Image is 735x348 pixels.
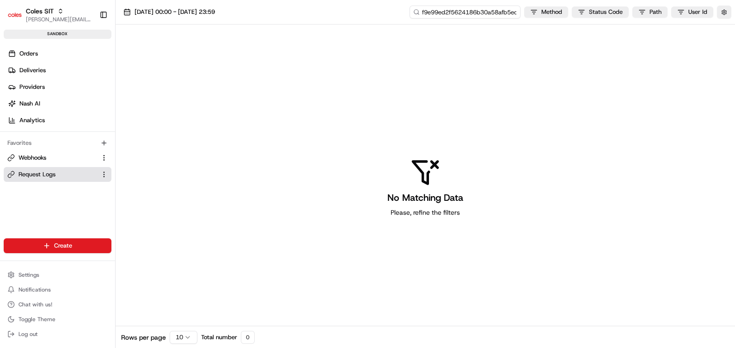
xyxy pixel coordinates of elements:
[6,130,74,147] a: 📗Knowledge Base
[4,167,111,182] button: Request Logs
[119,6,219,19] button: [DATE] 00:00 - [DATE] 23:59
[7,170,97,179] a: Request Logs
[31,98,117,105] div: We're available if you need us!
[4,80,115,94] a: Providers
[589,8,623,16] span: Status Code
[410,6,521,19] input: Type to search
[19,50,38,58] span: Orders
[18,134,71,143] span: Knowledge Base
[4,46,115,61] a: Orders
[78,135,86,143] div: 💻
[9,37,168,52] p: Welcome 👋
[4,113,115,128] a: Analytics
[4,30,111,39] div: sandbox
[4,96,115,111] a: Nash AI
[157,91,168,102] button: Start new chat
[19,83,45,91] span: Providers
[4,298,111,311] button: Chat with us!
[4,136,111,150] div: Favorites
[18,170,55,179] span: Request Logs
[31,88,152,98] div: Start new chat
[18,286,51,293] span: Notifications
[649,8,661,16] span: Path
[87,134,148,143] span: API Documentation
[19,99,40,108] span: Nash AI
[4,238,111,253] button: Create
[241,331,255,344] div: 0
[18,154,46,162] span: Webhooks
[387,191,463,204] h3: No Matching Data
[4,283,111,296] button: Notifications
[135,8,215,16] span: [DATE] 00:00 - [DATE] 23:59
[4,268,111,281] button: Settings
[572,6,629,18] button: Status Code
[24,60,153,69] input: Clear
[19,116,45,124] span: Analytics
[9,9,28,28] img: Nash
[92,157,112,164] span: Pylon
[19,66,46,75] span: Deliveries
[524,6,568,18] button: Method
[688,8,707,16] span: User Id
[74,130,152,147] a: 💻API Documentation
[9,135,17,143] div: 📗
[4,150,111,165] button: Webhooks
[7,154,97,162] a: Webhooks
[541,8,562,16] span: Method
[9,88,26,105] img: 1736555255976-a54dd68f-1ca7-489b-9aae-adbdc363a1c4
[26,6,54,16] button: Coles SIT
[65,156,112,164] a: Powered byPylon
[18,316,55,323] span: Toggle Theme
[4,313,111,326] button: Toggle Theme
[671,6,713,18] button: User Id
[391,208,460,217] span: Please, refine the filters
[26,16,92,23] button: [PERSON_NAME][EMAIL_ADDRESS][PERSON_NAME][PERSON_NAME][DOMAIN_NAME]
[4,328,111,341] button: Log out
[18,330,37,338] span: Log out
[7,7,22,22] img: Coles SIT
[4,4,96,26] button: Coles SITColes SIT[PERSON_NAME][EMAIL_ADDRESS][PERSON_NAME][PERSON_NAME][DOMAIN_NAME]
[54,242,72,250] span: Create
[201,333,237,342] span: Total number
[121,333,166,342] span: Rows per page
[18,301,52,308] span: Chat with us!
[632,6,668,18] button: Path
[18,271,39,279] span: Settings
[4,63,115,78] a: Deliveries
